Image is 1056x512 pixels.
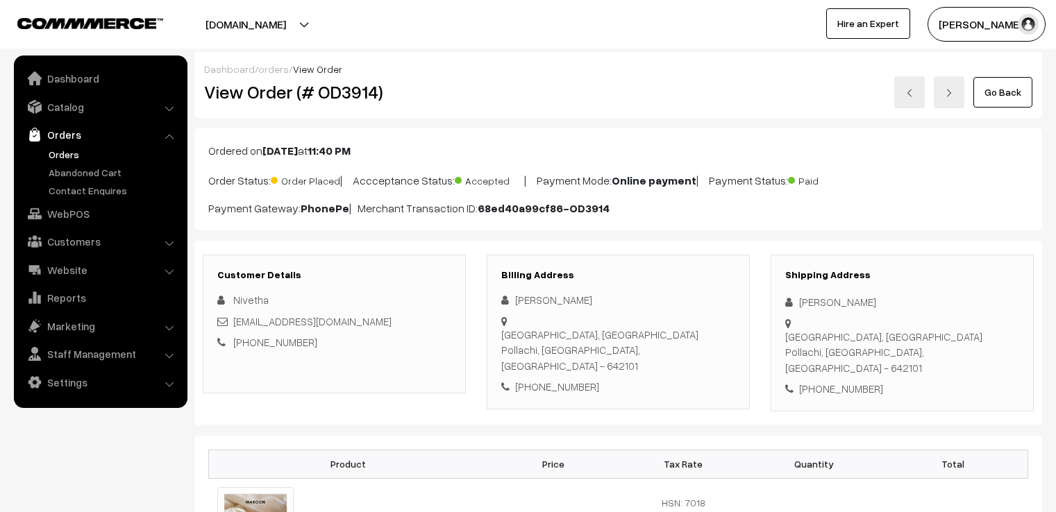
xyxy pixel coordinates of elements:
[209,450,488,478] th: Product
[785,269,1019,281] h3: Shipping Address
[233,336,317,348] a: [PHONE_NUMBER]
[262,144,298,157] b: [DATE]
[233,315,392,327] a: [EMAIL_ADDRESS][DOMAIN_NAME]
[455,170,524,188] span: Accepted
[785,294,1019,310] div: [PERSON_NAME]
[17,94,183,119] a: Catalog
[45,147,183,162] a: Orders
[301,201,349,215] b: PhonePe
[488,450,619,478] th: Price
[208,142,1028,159] p: Ordered on at
[945,89,953,97] img: right-arrow.png
[204,81,467,103] h2: View Order (# OD3914)
[612,173,696,187] b: Online payment
[785,381,1019,397] div: [PHONE_NUMBER]
[17,201,183,226] a: WebPOS
[17,122,183,147] a: Orders
[501,327,735,374] div: [GEOGRAPHIC_DATA], [GEOGRAPHIC_DATA] Pollachi, [GEOGRAPHIC_DATA], [GEOGRAPHIC_DATA] - 642101
[905,89,914,97] img: left-arrow.png
[879,450,1028,478] th: Total
[618,450,748,478] th: Tax Rate
[258,63,289,75] a: orders
[17,18,163,28] img: COMMMERCE
[157,7,335,42] button: [DOMAIN_NAME]
[45,183,183,198] a: Contact Enquires
[204,63,255,75] a: Dashboard
[308,144,351,157] b: 11:40 PM
[293,63,342,75] span: View Order
[217,269,451,281] h3: Customer Details
[478,201,610,215] b: 68ed40a99cf86-OD3914
[271,170,340,188] span: Order Placed
[204,62,1032,76] div: / /
[788,170,857,188] span: Paid
[17,370,183,395] a: Settings
[928,7,1046,42] button: [PERSON_NAME]
[501,379,735,395] div: [PHONE_NUMBER]
[748,450,879,478] th: Quantity
[973,77,1032,108] a: Go Back
[1018,14,1039,35] img: user
[785,329,1019,376] div: [GEOGRAPHIC_DATA], [GEOGRAPHIC_DATA] Pollachi, [GEOGRAPHIC_DATA], [GEOGRAPHIC_DATA] - 642101
[208,200,1028,216] p: Payment Gateway: | Merchant Transaction ID:
[17,285,183,310] a: Reports
[501,269,735,281] h3: Billing Address
[501,292,735,308] div: [PERSON_NAME]
[233,293,269,306] span: Nivetha
[17,314,183,339] a: Marketing
[208,170,1028,189] p: Order Status: | Accceptance Status: | Payment Mode: | Payment Status:
[17,14,139,31] a: COMMMERCE
[17,257,183,282] a: Website
[17,341,183,366] a: Staff Management
[17,66,183,91] a: Dashboard
[45,165,183,180] a: Abandoned Cart
[826,8,910,39] a: Hire an Expert
[17,229,183,254] a: Customers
